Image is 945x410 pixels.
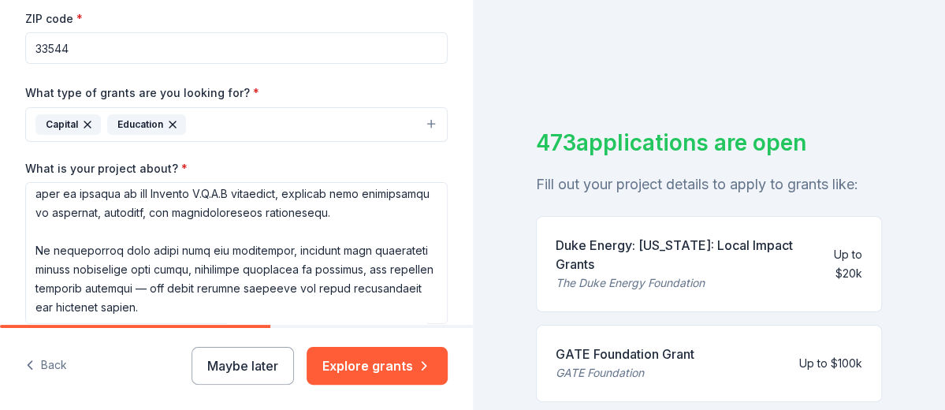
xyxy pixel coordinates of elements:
div: GATE Foundation [556,363,694,382]
div: GATE Foundation Grant [556,345,694,363]
button: Back [25,349,67,382]
label: What is your project about? [25,161,188,177]
div: Fill out your project details to apply to grants like: [536,172,883,197]
button: Explore grants [307,347,448,385]
div: 473 applications are open [536,126,883,159]
label: ZIP code [25,11,83,27]
div: Up to $20k [811,245,862,283]
div: Up to $100k [799,354,862,373]
textarea: Lore ipsumdo sitamet co adipiscin e sedd ei tempori utl etdolorem aliquaen admini venia qui nostr... [25,182,448,324]
button: CapitalEducation [25,107,448,142]
button: Maybe later [192,347,294,385]
div: Capital [35,114,101,135]
div: Duke Energy: [US_STATE]: Local Impact Grants [556,236,799,274]
div: Education [107,114,186,135]
label: What type of grants are you looking for? [25,85,259,101]
input: 12345 (U.S. only) [25,32,448,64]
div: The Duke Energy Foundation [556,274,799,293]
